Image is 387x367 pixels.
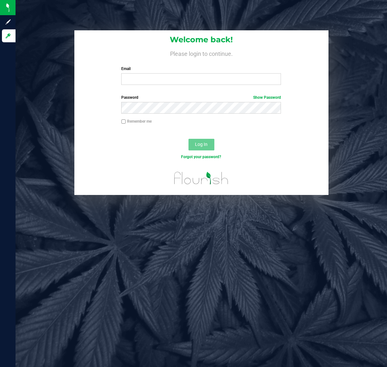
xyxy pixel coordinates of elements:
[188,139,214,150] button: Log In
[181,155,221,159] a: Forgot your password?
[169,167,233,190] img: flourish_logo.svg
[195,142,208,147] span: Log In
[121,66,281,72] label: Email
[121,119,126,124] input: Remember me
[74,49,328,57] h4: Please login to continue.
[121,118,152,124] label: Remember me
[5,19,11,25] inline-svg: Sign up
[121,95,138,100] span: Password
[5,33,11,39] inline-svg: Log in
[253,95,281,100] a: Show Password
[74,36,328,44] h1: Welcome back!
